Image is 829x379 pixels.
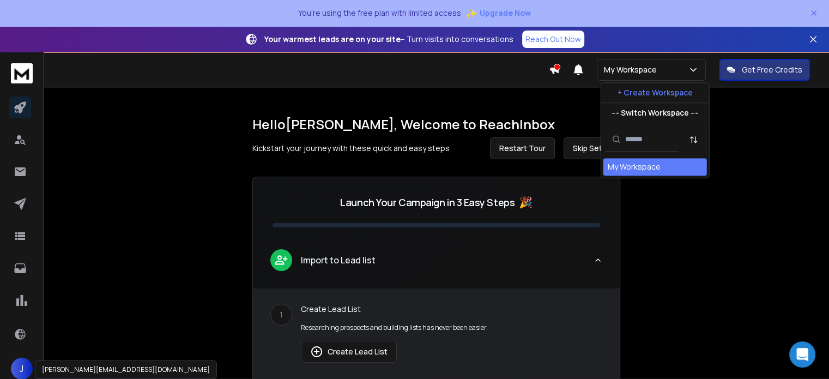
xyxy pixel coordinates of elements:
[601,83,709,103] button: + Create Workspace
[252,116,620,133] h1: Hello [PERSON_NAME] , Welcome to ReachInbox
[480,8,531,19] span: Upgrade Now
[742,64,802,75] p: Get Free Credits
[264,34,513,45] p: – Turn visits into conversations
[612,107,698,118] p: --- Switch Workspace ---
[525,34,581,45] p: Reach Out Now
[264,34,401,44] strong: Your warmest leads are on your site
[274,253,288,267] img: lead
[789,341,815,368] div: Open Intercom Messenger
[253,288,620,378] div: leadImport to Lead list
[35,360,217,379] div: [PERSON_NAME][EMAIL_ADDRESS][DOMAIN_NAME]
[11,63,33,83] img: logo
[683,129,705,151] button: Sort by Sort A-Z
[519,195,533,210] span: 🎉
[465,5,477,21] span: ✨
[301,323,602,332] p: Researching prospects and building lists has never been easier.
[301,254,376,267] p: Import to Lead list
[252,143,450,154] p: Kickstart your journey with these quick and easy steps
[564,137,620,159] button: Skip Setup
[310,345,323,358] img: lead
[301,341,397,363] button: Create Lead List
[298,8,461,19] p: You're using the free plan with limited access
[618,87,693,98] p: + Create Workspace
[301,304,602,315] p: Create Lead List
[608,161,661,172] div: My Workspace
[340,195,515,210] p: Launch Your Campaign in 3 Easy Steps
[719,59,810,81] button: Get Free Credits
[490,137,555,159] button: Restart Tour
[465,2,531,24] button: ✨Upgrade Now
[522,31,584,48] a: Reach Out Now
[270,304,292,326] div: 1
[573,143,611,154] span: Skip Setup
[253,240,620,288] button: leadImport to Lead list
[604,64,661,75] p: My Workspace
